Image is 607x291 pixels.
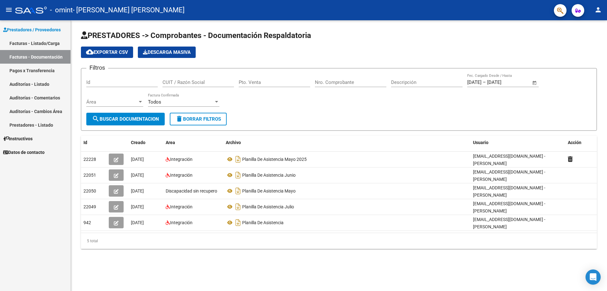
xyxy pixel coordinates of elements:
[470,136,565,149] datatable-header-cell: Usuario
[86,48,94,56] mat-icon: cloud_download
[483,79,486,85] span: –
[166,140,175,145] span: Area
[3,26,61,33] span: Prestadores / Proveedores
[131,157,144,162] span: [DATE]
[138,47,196,58] app-download-masive: Descarga masiva de comprobantes (adjuntos)
[92,115,100,123] mat-icon: search
[234,202,242,212] i: Descargar documento
[531,79,538,86] button: Open calendar
[234,218,242,228] i: Descargar documento
[487,79,518,85] input: End date
[163,136,223,149] datatable-header-cell: Area
[5,6,13,14] mat-icon: menu
[170,220,193,225] span: Integración
[143,49,191,55] span: Descarga Masiva
[83,157,96,162] span: 22228
[242,204,294,209] span: Planilla De Asistencia Julio
[473,154,545,166] span: [EMAIL_ADDRESS][DOMAIN_NAME] - [PERSON_NAME]
[166,188,217,193] span: Discapacidad sin recupero
[170,173,193,178] span: Integración
[131,204,144,209] span: [DATE]
[242,188,296,193] span: Planilla De Asistencia Mayo
[83,173,96,178] span: 22051
[83,220,91,225] span: 942
[86,63,108,72] h3: Filtros
[226,140,241,145] span: Archivo
[131,188,144,193] span: [DATE]
[131,140,145,145] span: Creado
[170,113,227,125] button: Borrar Filtros
[175,116,221,122] span: Borrar Filtros
[242,220,284,225] span: Planilla De Asistencia
[467,79,481,85] input: Start date
[594,6,602,14] mat-icon: person
[131,173,144,178] span: [DATE]
[3,135,33,142] span: Instructivos
[83,204,96,209] span: 22049
[3,149,45,156] span: Datos de contacto
[170,157,193,162] span: Integración
[50,3,73,17] span: - omint
[223,136,470,149] datatable-header-cell: Archivo
[234,170,242,180] i: Descargar documento
[86,99,138,105] span: Área
[234,154,242,164] i: Descargar documento
[128,136,163,149] datatable-header-cell: Creado
[148,99,161,105] span: Todos
[83,140,87,145] span: Id
[473,169,545,182] span: [EMAIL_ADDRESS][DOMAIN_NAME] - [PERSON_NAME]
[86,113,165,125] button: Buscar Documentacion
[473,185,545,198] span: [EMAIL_ADDRESS][DOMAIN_NAME] - [PERSON_NAME]
[568,140,581,145] span: Acción
[473,201,545,213] span: [EMAIL_ADDRESS][DOMAIN_NAME] - [PERSON_NAME]
[81,47,133,58] button: Exportar CSV
[138,47,196,58] button: Descarga Masiva
[73,3,185,17] span: - [PERSON_NAME] [PERSON_NAME]
[81,31,311,40] span: PRESTADORES -> Comprobantes - Documentación Respaldatoria
[86,49,128,55] span: Exportar CSV
[81,136,106,149] datatable-header-cell: Id
[131,220,144,225] span: [DATE]
[92,116,159,122] span: Buscar Documentacion
[473,217,545,229] span: [EMAIL_ADDRESS][DOMAIN_NAME] - [PERSON_NAME]
[586,269,601,285] div: Open Intercom Messenger
[242,173,296,178] span: Planilla De Asistencia Junio
[81,233,597,249] div: 5 total
[83,188,96,193] span: 22050
[170,204,193,209] span: Integración
[175,115,183,123] mat-icon: delete
[473,140,488,145] span: Usuario
[565,136,597,149] datatable-header-cell: Acción
[242,157,307,162] span: Planilla De Asistencia Mayo 2025
[234,186,242,196] i: Descargar documento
